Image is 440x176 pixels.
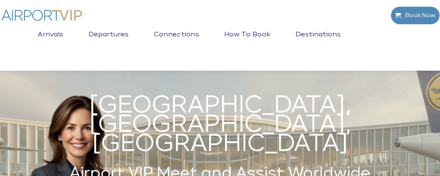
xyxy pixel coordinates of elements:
span: Book Now [401,7,435,24]
h1: [GEOGRAPHIC_DATA], [GEOGRAPHIC_DATA], [GEOGRAPHIC_DATA] [22,96,418,154]
a: Arrivals [36,31,65,51]
a: Book Now [391,6,440,25]
a: Connections [152,31,201,51]
a: Destinations [293,31,343,51]
a: Departures [86,31,131,51]
a: How to book [222,31,272,51]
